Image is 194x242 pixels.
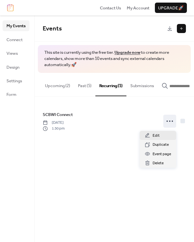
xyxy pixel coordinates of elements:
span: Views [6,50,18,57]
a: My Events [3,20,29,31]
span: My Events [6,23,26,29]
span: Delete [153,160,164,167]
span: Connect [6,37,23,43]
span: Settings [6,78,22,84]
button: Upgrade🚀 [155,3,187,13]
span: Events [43,23,62,35]
button: Recurring (1) [95,73,126,96]
span: Duplicate [153,142,169,148]
span: Form [6,91,16,98]
a: Contact Us [100,5,121,11]
img: logo [7,4,14,11]
span: 1:30 pm [43,126,65,132]
a: Upgrade now [114,48,140,57]
a: Design [3,62,29,72]
a: Views [3,48,29,58]
button: Upcoming (2) [41,73,74,96]
span: Event page [153,151,171,157]
button: Submissions [126,73,158,96]
a: My Account [127,5,149,11]
a: Settings [3,75,29,86]
span: Design [6,64,19,71]
span: This site is currently using the free tier. to create more calendars, show more than 10 events an... [44,50,184,68]
span: [DATE] [43,120,65,126]
span: Edit [153,133,160,139]
a: Form [3,89,29,99]
button: Past (5) [74,73,95,96]
a: SCBWI Connect [43,111,73,118]
a: Connect [3,34,29,45]
span: Upgrade 🚀 [158,5,184,11]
